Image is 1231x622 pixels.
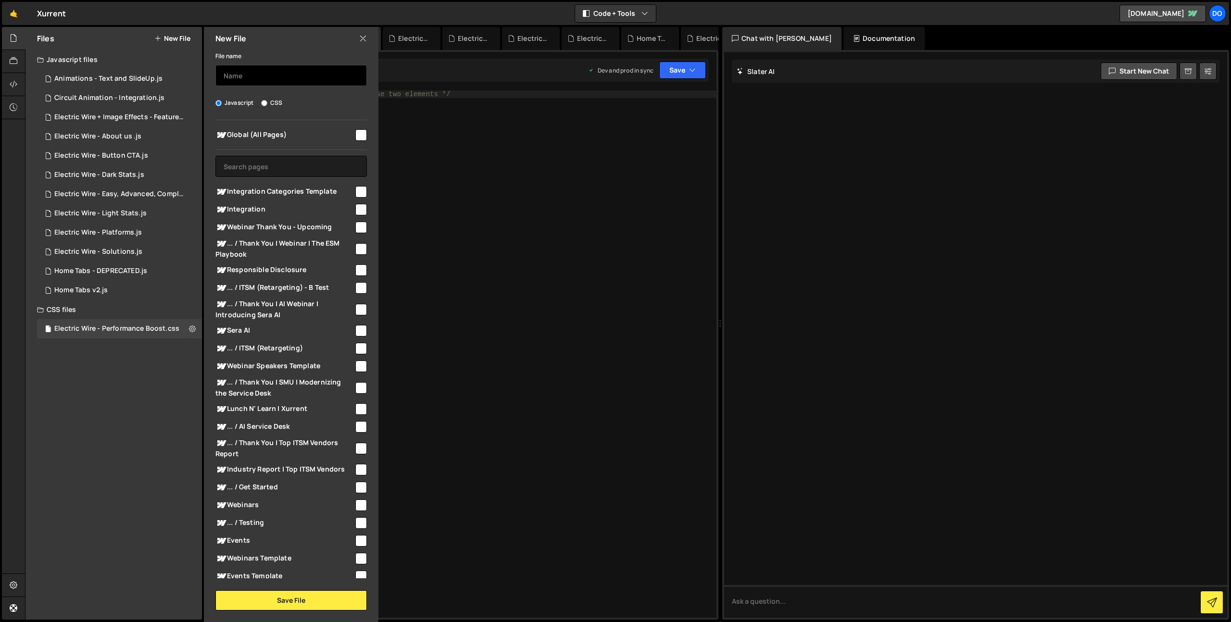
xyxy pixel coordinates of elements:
div: Javascript files [25,50,202,69]
div: Electric Wire - Solutions.js [517,34,548,43]
span: Global (All Pages) [215,129,354,141]
div: Electric Wire - Light Stats.js [54,209,147,218]
div: Home Tabs - DEPRECATED.js [54,267,147,275]
label: CSS [261,98,282,108]
a: 🤙 [2,2,25,25]
div: 13741/45029.js [37,88,202,108]
div: 13741/35121.js [37,281,202,300]
label: File name [215,51,241,61]
div: Xurrent [37,8,66,19]
label: Javascript [215,98,254,108]
div: 13741/39792.js [37,108,205,127]
div: Electric Wire - Solutions.js [54,248,142,256]
div: Electric Wire - About us .js [54,132,141,141]
span: Webinar Speakers Template [215,361,354,372]
div: Documentation [843,27,925,50]
div: 13741/39773.js [37,165,202,185]
div: Electric Wire - Light Stats.js [458,34,489,43]
button: New File [154,35,190,42]
span: ... / Thank You | Top ITSM Vendors Report [215,437,354,459]
button: Save [659,62,706,79]
span: Events Template [215,571,354,582]
span: ... / Testing [215,517,354,529]
div: 13741/39781.js [37,204,202,223]
div: 13741/39772.css [37,319,202,338]
span: ... / ITSM (Retargeting) [215,343,354,354]
span: ... / Thank You | SMU | Modernizing the Service Desk [215,377,354,398]
div: 13741/39667.js [37,242,202,261]
h2: New File [215,33,246,44]
span: Integration [215,204,354,215]
a: Do [1209,5,1226,22]
span: ... / AI Service Desk [215,421,354,433]
div: Home Tabs - DEPRECATED.js [637,34,667,43]
div: CSS files [25,300,202,319]
div: Electric Wire - Dark Stats.js [54,171,144,179]
div: Dev and prod in sync [588,66,653,75]
div: 13741/39729.js [37,223,202,242]
span: Industry Report | Top ITSM Vendors [215,464,354,475]
div: Electric Wire - Easy, Advanced, Complete.js [696,34,727,43]
a: [DOMAIN_NAME] [1119,5,1206,22]
input: Search pages [215,156,367,177]
h2: Slater AI [737,67,775,76]
div: Home Tabs v2.js [54,286,108,295]
span: ... / Get Started [215,482,354,493]
div: Animations - Text and SlideUp.js [54,75,163,83]
input: CSS [261,100,267,106]
div: Electric Wire + Image Effects - Features.js [398,34,429,43]
span: Integration Categories Template [215,186,354,198]
span: Lunch N' Learn | Xurrent [215,403,354,415]
span: ... / Thank You | Webinar | The ESM Playbook [215,238,354,259]
div: Chat with [PERSON_NAME] [722,27,842,50]
div: 13741/39793.js [37,185,205,204]
div: Electric Wire - Easy, Advanced, Complete.js [54,190,187,199]
h2: Files [37,33,54,44]
button: Start new chat [1101,62,1177,80]
span: Responsible Disclosure [215,264,354,276]
div: Electric Wire - Platforms.js [577,34,608,43]
div: 13741/40380.js [37,69,202,88]
span: Events [215,535,354,547]
div: Circuit Animation - Integration.js [54,94,164,102]
span: ... / Thank You | AI Webinar | Introducing Sera AI [215,299,354,320]
div: 13741/40873.js [37,127,202,146]
div: Electric Wire + Image Effects - Features.js [54,113,187,122]
button: Code + Tools [575,5,656,22]
input: Javascript [215,100,222,106]
div: Electric Wire - Button CTA.js [54,151,148,160]
span: ... / ITSM (Retargeting) - B Test [215,282,354,294]
div: Electric Wire - Platforms.js [54,228,142,237]
div: 13741/34720.js [37,261,202,281]
span: Sera AI [215,325,354,336]
span: Webinars Template [215,553,354,564]
button: Save File [215,590,367,610]
input: Name [215,65,367,86]
div: Electric Wire - Performance Boost.css [54,324,179,333]
span: Webinar Thank You - Upcoming [215,222,354,233]
span: Webinars [215,499,354,511]
div: 13741/39731.js [37,146,202,165]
